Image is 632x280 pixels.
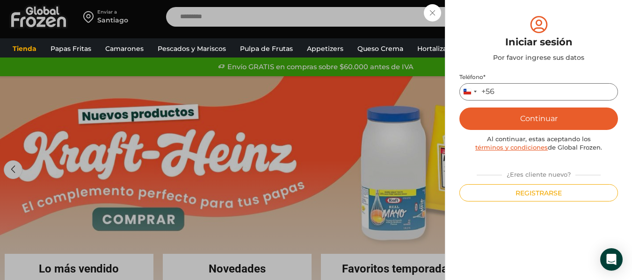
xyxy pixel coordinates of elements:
[101,40,148,57] a: Camarones
[459,108,618,130] button: Continuar
[459,135,618,152] div: Al continuar, estas aceptando los de Global Frozen.
[459,73,618,81] label: Teléfono
[153,40,231,57] a: Pescados y Mariscos
[459,53,618,62] div: Por favor ingrese sus datos
[353,40,408,57] a: Queso Crema
[481,87,494,97] div: +56
[8,40,41,57] a: Tienda
[459,184,618,201] button: Registrarse
[472,167,605,179] div: ¿Eres cliente nuevo?
[302,40,348,57] a: Appetizers
[528,14,550,35] img: tabler-icon-user-circle.svg
[235,40,298,57] a: Pulpa de Frutas
[46,40,96,57] a: Papas Fritas
[459,35,618,49] div: Iniciar sesión
[413,40,455,57] a: Hortalizas
[460,84,494,100] button: Selected country
[600,248,623,271] div: Open Intercom Messenger
[475,144,548,151] a: términos y condiciones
